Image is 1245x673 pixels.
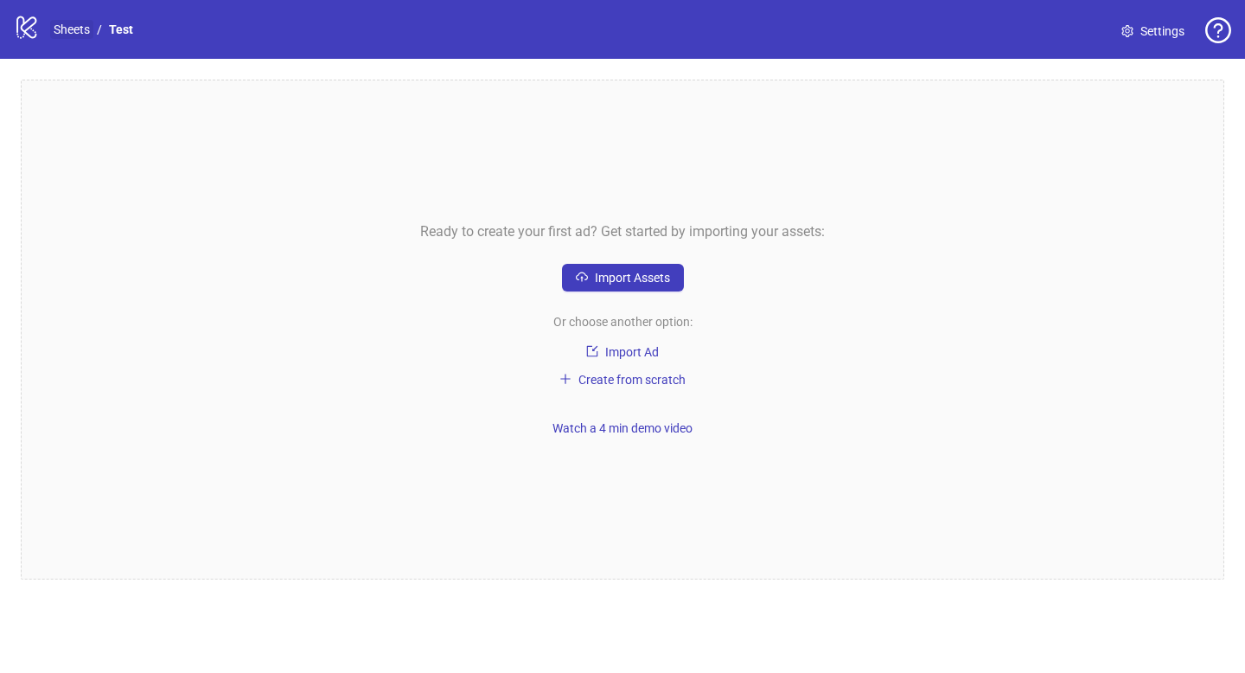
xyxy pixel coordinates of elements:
[576,271,588,283] span: cloud-upload
[595,271,670,285] span: Import Assets
[1205,17,1231,43] span: question-circle
[562,264,684,292] button: Import Assets
[50,20,93,39] a: Sheets
[553,312,693,331] span: Or choose another option:
[1108,17,1198,45] a: Settings
[562,342,683,362] button: Import Ad
[1121,25,1133,37] span: setting
[559,373,571,385] span: plus
[105,20,137,39] a: Test
[546,418,699,439] button: Watch a 4 min demo video
[578,373,686,387] span: Create from scratch
[605,345,659,359] span: Import Ad
[552,421,693,435] span: Watch a 4 min demo video
[552,369,693,390] button: Create from scratch
[586,345,598,357] span: import
[1140,22,1184,41] span: Settings
[420,221,825,242] span: Ready to create your first ad? Get started by importing your assets:
[97,20,102,39] li: /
